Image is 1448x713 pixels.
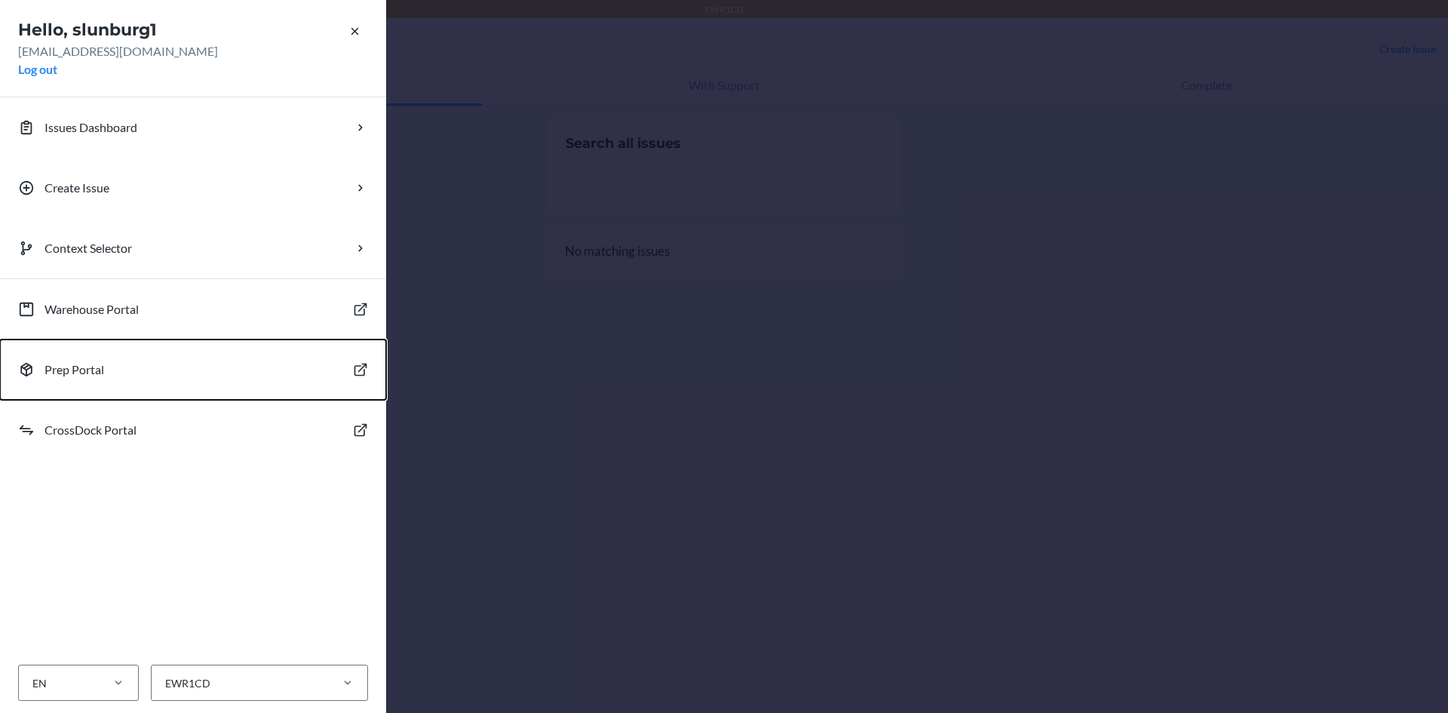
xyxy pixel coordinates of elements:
[44,239,132,257] p: Context Selector
[164,675,165,691] input: EWR1CD
[18,18,368,42] h2: Hello, slunburg1
[44,300,139,318] p: Warehouse Portal
[18,60,57,78] button: Log out
[165,675,210,691] div: EWR1CD
[32,675,47,691] div: EN
[44,361,104,379] p: Prep Portal
[44,179,109,197] p: Create Issue
[44,118,137,137] p: Issues Dashboard
[31,675,32,691] input: EN
[18,42,368,60] p: [EMAIL_ADDRESS][DOMAIN_NAME]
[44,421,137,439] p: CrossDock Portal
